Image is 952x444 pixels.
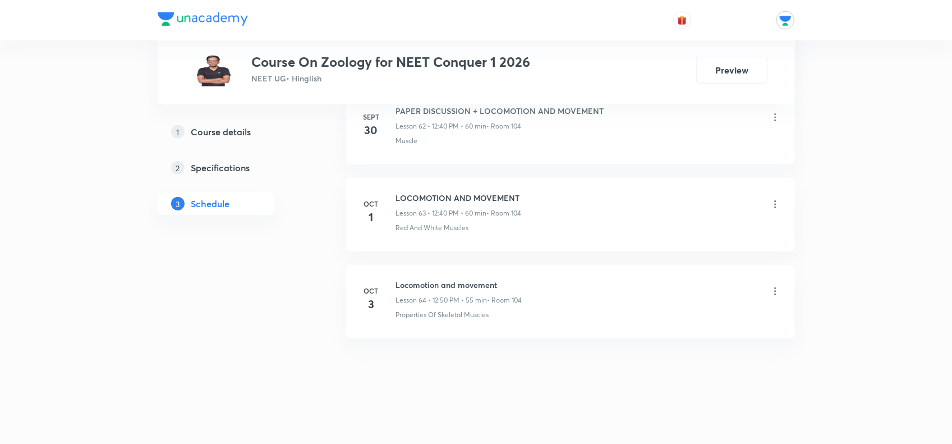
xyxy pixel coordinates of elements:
p: Lesson 63 • 12:40 PM • 60 min [396,208,487,218]
img: Unacademy Jodhpur [776,11,795,30]
img: 3eaa0132760c49afa1e9b98b48d3342f.jpg [185,54,243,86]
p: 1 [171,125,185,139]
p: • Room 104 [488,295,522,305]
p: Red And White Muscles [396,223,469,233]
a: 1Course details [158,121,310,143]
h5: Course details [191,125,251,139]
h5: Schedule [191,197,230,210]
p: • Room 104 [487,208,522,218]
p: • Room 104 [487,121,522,131]
h6: Sept [360,112,383,122]
img: Company Logo [158,12,248,26]
h6: Locomotion and movement [396,279,522,291]
p: Lesson 64 • 12:50 PM • 55 min [396,295,488,305]
h5: Specifications [191,161,250,175]
h6: Oct [360,286,383,296]
p: Properties Of Skeletal Muscles [396,310,489,320]
a: Company Logo [158,12,248,29]
p: Lesson 62 • 12:40 PM • 60 min [396,121,487,131]
p: 2 [171,161,185,175]
h6: LOCOMOTION AND MOVEMENT [396,192,522,204]
a: 2Specifications [158,157,310,179]
button: avatar [673,11,691,29]
p: 3 [171,197,185,210]
h4: 1 [360,209,383,226]
p: Muscle [396,136,418,146]
h4: 3 [360,296,383,313]
img: avatar [677,15,687,25]
h4: 30 [360,122,383,139]
h3: Course On Zoology for NEET Conquer 1 2026 [252,54,531,70]
h6: PAPER DISCUSSION + LOCOMOTION AND MOVEMENT [396,105,604,117]
h6: Oct [360,199,383,209]
p: NEET UG • Hinglish [252,72,531,84]
button: Preview [696,57,768,84]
